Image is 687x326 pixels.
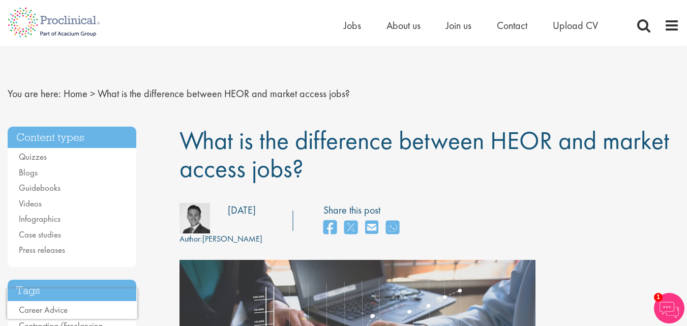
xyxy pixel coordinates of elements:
img: b595f24c-d97e-4536-eeaf-08d5db7ba96c [180,203,210,233]
span: Author: [180,233,202,244]
a: Quizzes [19,151,47,162]
label: Share this post [323,203,404,218]
span: What is the difference between HEOR and market access jobs? [180,124,669,185]
a: share on facebook [323,217,337,239]
a: breadcrumb link [64,87,87,100]
span: 1 [654,293,663,302]
span: > [90,87,95,100]
a: share on twitter [344,217,357,239]
a: Contact [497,19,527,32]
span: You are here: [8,87,61,100]
a: Videos [19,198,42,209]
div: [PERSON_NAME] [180,233,262,245]
img: Chatbot [654,293,684,323]
span: What is the difference between HEOR and market access jobs? [98,87,350,100]
a: Join us [446,19,471,32]
a: Upload CV [553,19,598,32]
a: Blogs [19,167,38,178]
a: Case studies [19,229,61,240]
a: About us [386,19,421,32]
h3: Content types [8,127,136,149]
a: Guidebooks [19,182,61,193]
a: share on email [365,217,378,239]
a: share on whats app [386,217,399,239]
a: Jobs [344,19,361,32]
iframe: reCAPTCHA [7,288,137,319]
a: Infographics [19,213,61,224]
div: [DATE] [228,203,256,218]
a: Press releases [19,244,65,255]
h3: Tags [8,280,136,302]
